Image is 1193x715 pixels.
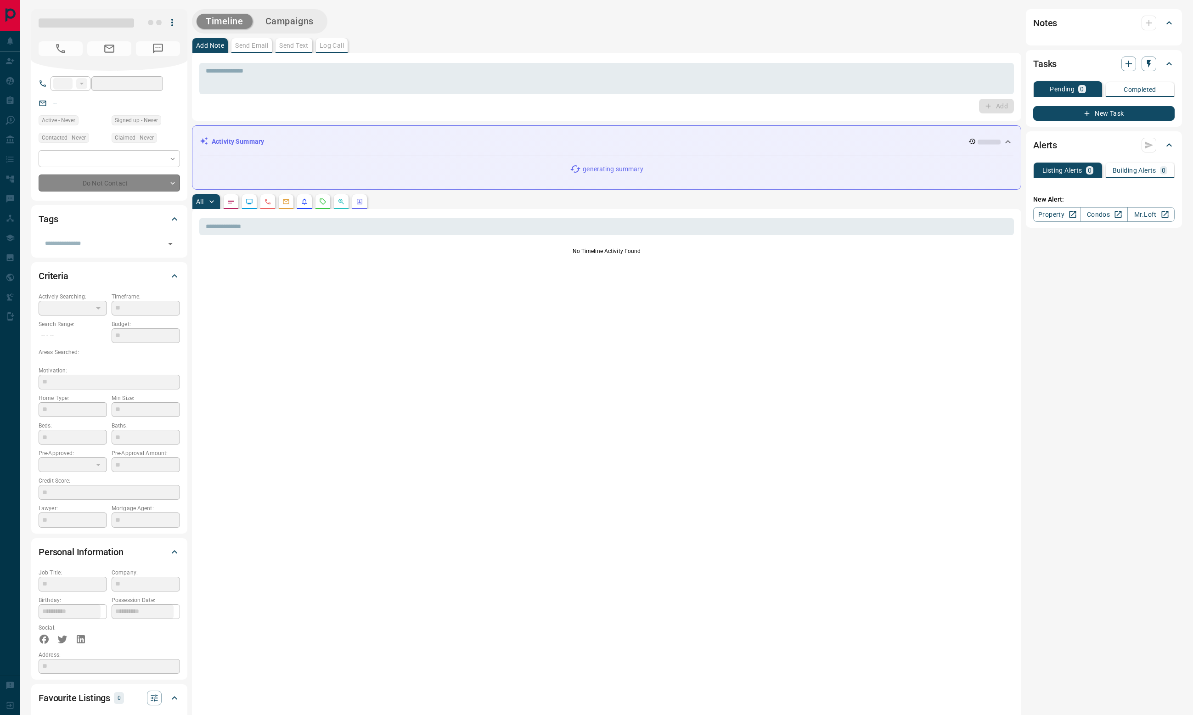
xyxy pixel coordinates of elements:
[39,651,180,659] p: Address:
[117,693,121,703] p: 0
[39,477,180,485] p: Credit Score:
[39,569,107,577] p: Job Title:
[42,116,75,125] span: Active - Never
[1033,16,1057,30] h2: Notes
[112,320,180,328] p: Budget:
[136,41,180,56] span: No Number
[212,137,264,146] p: Activity Summary
[1127,207,1175,222] a: Mr.Loft
[1033,106,1175,121] button: New Task
[112,504,180,512] p: Mortgage Agent:
[39,691,110,705] h2: Favourite Listings
[39,348,180,356] p: Areas Searched:
[115,116,158,125] span: Signed up - Never
[87,41,131,56] span: No Email
[39,394,107,402] p: Home Type:
[164,237,177,250] button: Open
[39,541,180,563] div: Personal Information
[338,198,345,205] svg: Opportunities
[39,328,107,343] p: -- - --
[1088,167,1092,174] p: 0
[42,133,86,142] span: Contacted - Never
[1033,207,1080,222] a: Property
[282,198,290,205] svg: Emails
[1080,207,1127,222] a: Condos
[112,596,180,604] p: Possession Date:
[583,164,643,174] p: generating summary
[197,14,253,29] button: Timeline
[200,133,1013,150] div: Activity Summary
[39,212,58,226] h2: Tags
[1113,167,1156,174] p: Building Alerts
[39,596,107,604] p: Birthday:
[196,198,203,205] p: All
[1124,86,1156,93] p: Completed
[112,293,180,301] p: Timeframe:
[1033,56,1057,71] h2: Tasks
[39,504,107,512] p: Lawyer:
[1042,167,1082,174] p: Listing Alerts
[112,449,180,457] p: Pre-Approval Amount:
[39,265,180,287] div: Criteria
[356,198,363,205] svg: Agent Actions
[199,247,1014,255] p: No Timeline Activity Found
[39,208,180,230] div: Tags
[39,269,68,283] h2: Criteria
[39,41,83,56] span: No Number
[1080,86,1084,92] p: 0
[246,198,253,205] svg: Lead Browsing Activity
[115,133,154,142] span: Claimed - Never
[112,422,180,430] p: Baths:
[39,545,124,559] h2: Personal Information
[112,394,180,402] p: Min Size:
[1033,138,1057,152] h2: Alerts
[112,569,180,577] p: Company:
[39,422,107,430] p: Beds:
[1033,12,1175,34] div: Notes
[319,198,326,205] svg: Requests
[1033,53,1175,75] div: Tasks
[53,99,57,107] a: --
[39,687,180,709] div: Favourite Listings0
[256,14,323,29] button: Campaigns
[1162,167,1165,174] p: 0
[39,624,107,632] p: Social:
[301,198,308,205] svg: Listing Alerts
[264,198,271,205] svg: Calls
[1033,195,1175,204] p: New Alert:
[1050,86,1075,92] p: Pending
[39,366,180,375] p: Motivation:
[196,42,224,49] p: Add Note
[1033,134,1175,156] div: Alerts
[39,175,180,191] div: Do Not Contact
[39,293,107,301] p: Actively Searching:
[227,198,235,205] svg: Notes
[39,320,107,328] p: Search Range:
[39,449,107,457] p: Pre-Approved:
